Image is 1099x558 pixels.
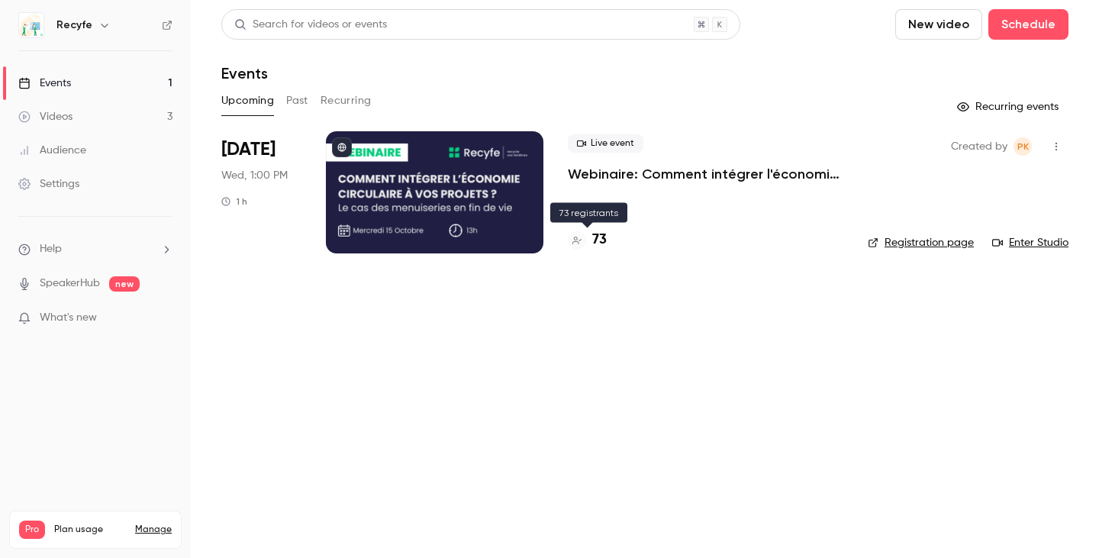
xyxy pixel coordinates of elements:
div: Oct 15 Wed, 1:00 PM (Europe/Paris) [221,131,301,253]
span: What's new [40,310,97,326]
li: help-dropdown-opener [18,241,172,257]
span: Wed, 1:00 PM [221,168,288,183]
span: Live event [568,134,643,153]
button: Recurring events [950,95,1068,119]
div: Events [18,76,71,91]
div: Videos [18,109,73,124]
button: Past [286,89,308,113]
span: Pro [19,521,45,539]
span: Pauline KATCHAVENDA [1014,137,1032,156]
button: New video [895,9,982,40]
button: Upcoming [221,89,274,113]
span: new [109,276,140,292]
div: Search for videos or events [234,17,387,33]
h4: 73 [592,230,607,250]
span: Created by [951,137,1007,156]
a: Registration page [868,235,974,250]
a: SpeakerHub [40,276,100,292]
a: Enter Studio [992,235,1068,250]
h1: Events [221,64,268,82]
h6: Recyfe [56,18,92,33]
a: Webinaire: Comment intégrer l'économie circulaire dans vos projets ? [568,165,843,183]
div: Audience [18,143,86,158]
img: Recyfe [19,13,44,37]
div: Settings [18,176,79,192]
button: Recurring [321,89,372,113]
button: Schedule [988,9,1068,40]
span: PK [1017,137,1029,156]
span: [DATE] [221,137,276,162]
span: Plan usage [54,524,126,536]
a: Manage [135,524,172,536]
a: 73 [568,230,607,250]
span: Help [40,241,62,257]
div: 1 h [221,195,247,208]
